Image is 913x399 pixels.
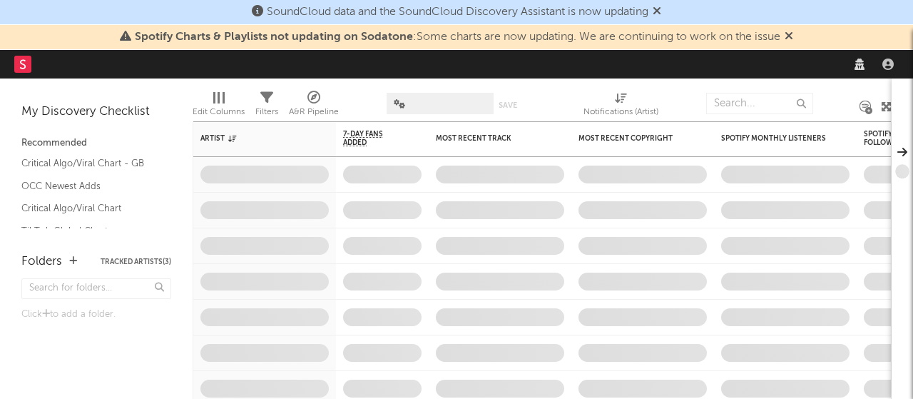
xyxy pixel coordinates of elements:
div: Notifications (Artist) [583,86,658,127]
div: Folders [21,253,62,271]
div: Recommended [21,135,171,152]
span: SoundCloud data and the SoundCloud Discovery Assistant is now updating [267,6,648,18]
div: Artist [200,134,307,143]
a: Critical Algo/Viral Chart [21,201,157,216]
div: Click to add a folder. [21,306,171,323]
a: TikTok Global Chart [21,223,157,239]
div: Edit Columns [193,86,245,127]
a: Critical Algo/Viral Chart - GB [21,156,157,171]
div: Most Recent Track [436,134,543,143]
span: Dismiss [653,6,661,18]
div: Filters [255,86,278,127]
div: Edit Columns [193,103,245,121]
div: Spotify Monthly Listeners [721,134,828,143]
div: My Discovery Checklist [21,103,171,121]
div: Most Recent Copyright [578,134,685,143]
input: Search... [706,93,813,114]
span: 7-Day Fans Added [343,130,400,147]
button: Save [499,101,517,109]
input: Search for folders... [21,278,171,299]
div: Notifications (Artist) [583,103,658,121]
span: : Some charts are now updating. We are continuing to work on the issue [135,31,780,43]
div: A&R Pipeline [289,103,339,121]
a: OCC Newest Adds [21,178,157,194]
div: Filters [255,103,278,121]
span: Dismiss [785,31,793,43]
span: Spotify Charts & Playlists not updating on Sodatone [135,31,413,43]
div: A&R Pipeline [289,86,339,127]
button: Tracked Artists(3) [101,258,171,266]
